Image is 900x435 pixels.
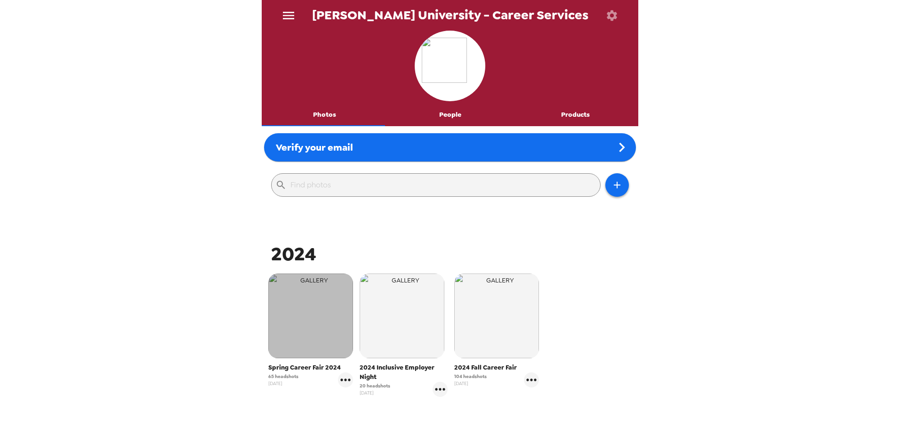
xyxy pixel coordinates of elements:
[312,9,588,22] span: [PERSON_NAME] University - Career Services
[454,380,487,387] span: [DATE]
[360,389,390,396] span: [DATE]
[268,373,298,380] span: 65 headshots
[271,242,316,266] span: 2024
[268,274,353,358] img: gallery
[360,274,444,358] img: gallery
[268,363,353,372] span: Spring Career Fair 2024
[454,363,539,372] span: 2024 Fall Career Fair
[338,372,353,387] button: gallery menu
[454,274,539,358] img: gallery
[360,382,390,389] span: 20 headshots
[290,177,596,193] input: Find photos
[268,380,298,387] span: [DATE]
[276,141,353,153] span: Verify your email
[262,104,387,126] button: Photos
[524,372,539,387] button: gallery menu
[387,104,513,126] button: People
[454,373,487,380] span: 104 headshots
[433,382,448,397] button: gallery menu
[422,38,478,94] img: org logo
[360,363,448,382] span: 2024 Inclusive Employer Night
[513,104,638,126] button: Products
